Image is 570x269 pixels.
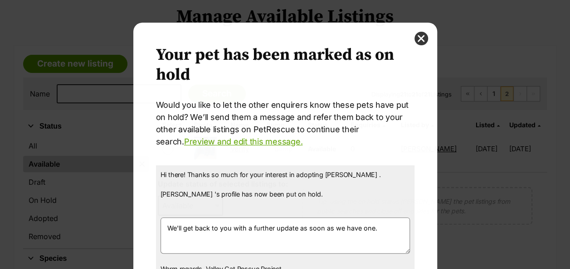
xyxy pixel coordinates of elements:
textarea: We'll get back to you with a further update as soon as we have one. [161,217,410,254]
p: Would you like to let the other enquirers know these pets have put on hold? We’ll send them a mes... [156,99,414,148]
h2: Your pet has been marked as on hold [156,45,414,85]
a: Preview and edit this message. [184,137,302,146]
p: Hi there! Thanks so much for your interest in adopting [PERSON_NAME] . [PERSON_NAME] 's profile h... [161,170,410,209]
button: close [414,32,428,45]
